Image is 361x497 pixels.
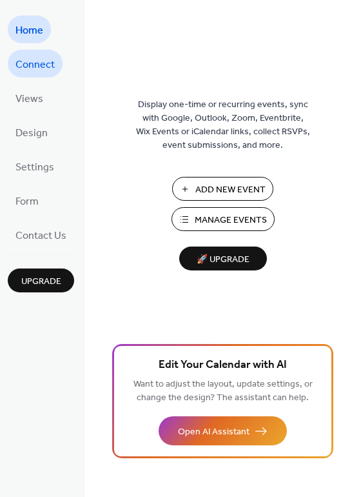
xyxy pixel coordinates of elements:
[159,416,287,445] button: Open AI Assistant
[8,152,62,180] a: Settings
[15,55,55,75] span: Connect
[15,226,66,246] span: Contact Us
[15,21,43,41] span: Home
[8,84,51,112] a: Views
[136,98,310,152] span: Display one-time or recurring events, sync with Google, Outlook, Zoom, Eventbrite, Wix Events or ...
[171,207,275,231] button: Manage Events
[178,425,249,439] span: Open AI Assistant
[15,123,48,143] span: Design
[8,118,55,146] a: Design
[15,89,43,109] span: Views
[179,247,267,270] button: 🚀 Upgrade
[187,251,259,269] span: 🚀 Upgrade
[8,187,46,214] a: Form
[133,376,313,407] span: Want to adjust the layout, update settings, or change the design? The assistant can help.
[8,50,63,77] a: Connect
[15,192,39,212] span: Form
[8,269,74,292] button: Upgrade
[8,221,74,249] a: Contact Us
[172,177,273,201] button: Add New Event
[8,15,51,43] a: Home
[159,356,287,374] span: Edit Your Calendar with AI
[195,214,267,227] span: Manage Events
[15,157,54,177] span: Settings
[195,183,266,197] span: Add New Event
[21,275,61,289] span: Upgrade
